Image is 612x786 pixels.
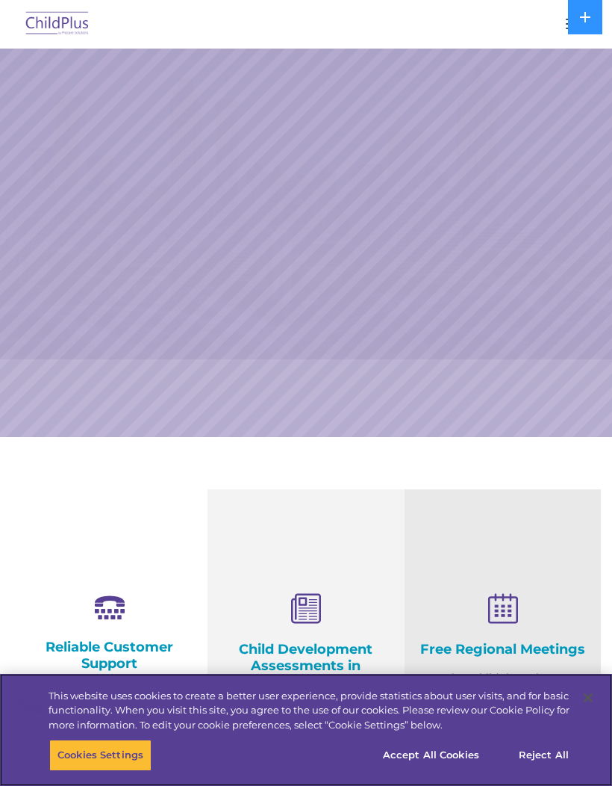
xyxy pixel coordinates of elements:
h4: Free Regional Meetings [416,641,590,657]
button: Cookies Settings [49,740,152,771]
button: Reject All [497,740,590,771]
img: ChildPlus by Procare Solutions [22,7,93,42]
a: Learn More [416,231,520,258]
h4: Reliable Customer Support [22,639,196,672]
div: This website uses cookies to create a better user experience, provide statistics about user visit... [49,689,569,733]
button: Close [572,681,605,714]
h4: Child Development Assessments in ChildPlus [219,641,393,690]
p: Not using ChildPlus? These are a great opportunity to network and learn from ChildPlus users. Fin... [416,669,590,762]
button: Accept All Cookies [375,740,487,771]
